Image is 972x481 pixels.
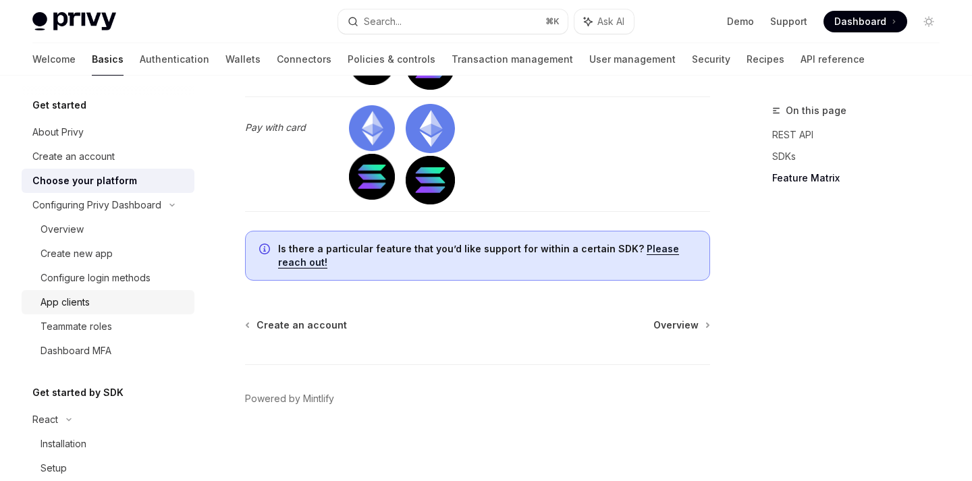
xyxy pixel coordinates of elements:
img: light logo [32,12,116,31]
a: REST API [772,124,950,146]
a: Powered by Mintlify [245,392,334,405]
a: Connectors [277,43,331,76]
h5: Get started by SDK [32,385,124,401]
a: Create new app [22,242,194,266]
a: Installation [22,432,194,456]
a: Overview [653,318,709,332]
a: Welcome [32,43,76,76]
svg: Info [259,244,273,257]
div: Configuring Privy Dashboard [32,197,161,213]
div: Dashboard MFA [40,343,111,359]
a: Teammate roles [22,314,194,339]
span: On this page [786,103,846,119]
button: Search...⌘K [338,9,567,34]
button: Toggle dark mode [918,11,940,32]
img: solana.png [349,154,395,200]
span: Ask AI [597,15,624,28]
a: Security [692,43,730,76]
a: Wallets [225,43,261,76]
button: Ask AI [574,9,634,34]
div: About Privy [32,124,84,140]
div: Installation [40,436,86,452]
img: ethereum.png [349,105,395,151]
strong: Is there a particular feature that you’d like support for within a certain SDK? [278,243,644,254]
a: Choose your platform [22,169,194,193]
a: Basics [92,43,124,76]
em: Pay with card [245,121,306,133]
a: Please reach out! [278,243,679,268]
a: Recipes [747,43,784,76]
a: Dashboard [823,11,907,32]
a: Demo [727,15,754,28]
div: Choose your platform [32,173,137,189]
a: Policies & controls [348,43,435,76]
a: Setup [22,456,194,480]
a: User management [589,43,676,76]
a: Create an account [22,144,194,169]
div: Teammate roles [40,318,112,335]
a: Configure login methods [22,266,194,290]
a: API reference [801,43,865,76]
span: Dashboard [834,15,886,28]
h5: Get started [32,97,86,113]
a: Feature Matrix [772,167,950,189]
div: React [32,412,58,428]
span: ⌘ K [545,16,560,27]
a: Dashboard MFA [22,339,194,363]
span: Overview [653,318,699,332]
div: Configure login methods [40,270,151,286]
img: ethereum.png [406,104,454,152]
a: Overview [22,217,194,242]
a: Create an account [246,318,347,332]
div: Search... [364,13,402,30]
div: Create new app [40,246,113,262]
img: solana.png [406,156,454,204]
a: SDKs [772,146,950,167]
a: Transaction management [452,43,573,76]
a: About Privy [22,120,194,144]
a: Support [770,15,807,28]
div: Overview [40,221,84,237]
a: App clients [22,290,194,314]
div: App clients [40,294,90,310]
span: Create an account [256,318,347,332]
a: Authentication [140,43,209,76]
div: Create an account [32,148,115,165]
div: Setup [40,460,67,476]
